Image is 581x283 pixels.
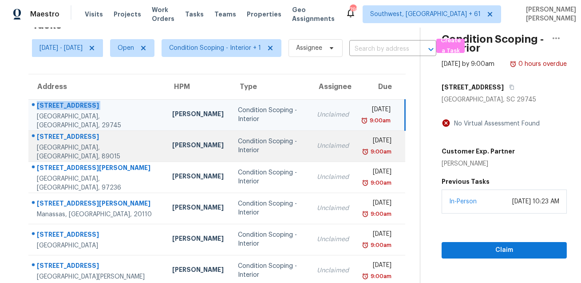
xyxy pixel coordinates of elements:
div: Condition Scoping - Interior [238,199,303,217]
span: Claim [449,245,560,256]
div: [PERSON_NAME] [172,265,224,276]
span: Visits [85,10,103,19]
img: Overdue Alarm Icon [362,147,369,156]
img: Overdue Alarm Icon [362,178,369,187]
div: Condition Scoping - Interior [238,137,303,155]
div: Condition Scoping - Interior [238,262,303,279]
span: Teams [214,10,236,19]
div: No Virtual Assessment Found [451,119,540,128]
div: Unclaimed [317,173,349,182]
div: Condition Scoping - Interior [238,106,303,124]
div: [GEOGRAPHIC_DATA], [GEOGRAPHIC_DATA], 29745 [37,112,158,130]
div: 9:00am [368,116,391,125]
div: [STREET_ADDRESS] [37,132,158,143]
span: Geo Assignments [292,5,335,23]
div: [DATE] [363,198,391,210]
div: 9:00am [369,272,391,281]
span: Open [118,44,134,53]
th: Address [28,74,165,99]
h2: Condition Scoping - Interior [442,35,545,53]
div: [PERSON_NAME] [172,141,224,152]
span: [PERSON_NAME] [PERSON_NAME] [522,5,576,23]
div: [DATE] [363,261,391,272]
div: Unclaimed [317,235,349,244]
div: [GEOGRAPHIC_DATA][PERSON_NAME] [37,272,158,281]
h5: Previous Tasks [442,177,567,186]
div: Condition Scoping - Interior [238,168,303,186]
span: Tasks [185,11,204,17]
div: [STREET_ADDRESS] [37,230,158,241]
div: [STREET_ADDRESS] [37,101,158,112]
div: Unclaimed [317,141,349,150]
div: [STREET_ADDRESS][PERSON_NAME] [37,163,158,174]
div: 9:00am [369,147,391,156]
input: Search by address [349,42,411,56]
span: Maestro [30,10,59,19]
div: [STREET_ADDRESS][PERSON_NAME] [37,199,158,210]
div: [PERSON_NAME] [172,172,224,183]
div: 9:00am [369,178,391,187]
button: Create a Task [436,39,465,53]
img: Overdue Alarm Icon [510,60,517,69]
div: [DATE] 10:23 AM [512,197,559,206]
button: Copy Address [504,79,516,95]
div: [PERSON_NAME] [172,203,224,214]
img: Artifact Not Present Icon [442,118,451,128]
h5: Customer Exp. Partner [442,147,515,156]
button: Open [425,43,437,56]
div: [DATE] [363,105,391,116]
div: Manassas, [GEOGRAPHIC_DATA], 20110 [37,210,158,219]
span: Create a Task [441,36,460,56]
div: 795 [350,5,356,14]
th: Due [356,74,405,99]
img: Overdue Alarm Icon [362,272,369,281]
div: [DATE] [363,167,391,178]
div: Unclaimed [317,266,349,275]
th: Assignee [310,74,356,99]
span: Assignee [296,44,322,53]
div: 9:00am [369,210,391,218]
span: Work Orders [152,5,174,23]
div: 9:00am [369,241,391,250]
th: Type [231,74,310,99]
span: Condition Scoping - Interior + 1 [169,44,261,53]
div: [PERSON_NAME] [442,159,515,168]
div: [GEOGRAPHIC_DATA], [GEOGRAPHIC_DATA], 89015 [37,143,158,161]
img: Overdue Alarm Icon [362,241,369,250]
button: Claim [442,242,567,259]
span: [DATE] - [DATE] [40,44,83,53]
span: Projects [114,10,141,19]
a: In-Person [449,198,477,205]
div: [STREET_ADDRESS] [37,261,158,272]
div: [PERSON_NAME] [172,109,224,121]
div: [PERSON_NAME] [172,234,224,245]
h2: Tasks [32,20,62,29]
img: Overdue Alarm Icon [362,210,369,218]
div: Condition Scoping - Interior [238,230,303,248]
div: Unclaimed [317,110,349,119]
div: [GEOGRAPHIC_DATA], SC 29745 [442,95,567,104]
span: Properties [247,10,281,19]
div: [DATE] [363,230,391,241]
div: [GEOGRAPHIC_DATA] [37,241,158,250]
img: Overdue Alarm Icon [361,116,368,125]
div: 0 hours overdue [517,60,567,69]
div: [DATE] [363,136,391,147]
div: Unclaimed [317,204,349,213]
th: HPM [165,74,231,99]
div: [DATE] by 9:00am [442,60,494,69]
h5: [STREET_ADDRESS] [442,83,504,92]
span: Southwest, [GEOGRAPHIC_DATA] + 61 [370,10,481,19]
div: [GEOGRAPHIC_DATA], [GEOGRAPHIC_DATA], 97236 [37,174,158,192]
